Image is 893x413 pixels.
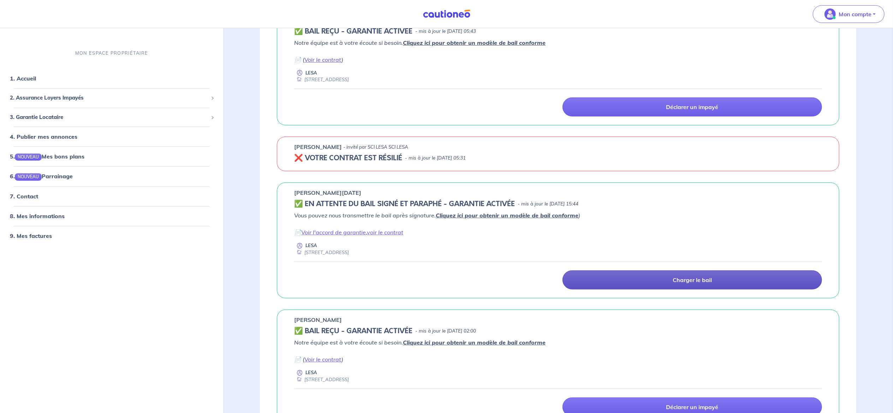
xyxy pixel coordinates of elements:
p: [PERSON_NAME][DATE] [294,188,361,197]
div: state: CONTRACT-SIGNED, Context: IN-LANDLORD,IS-GL-CAUTION-IN-LANDLORD [294,200,822,208]
em: Notre équipe est à votre écoute si besoin. [294,339,546,346]
a: 5.NOUVEAUMes bons plans [10,153,84,160]
p: MON ESPACE PROPRIÉTAIRE [75,50,148,56]
a: 8. Mes informations [10,213,65,220]
em: Vous pouvez nous transmettre le bail après signature. ) [294,212,580,219]
img: illu_account_valid_menu.svg [824,8,836,20]
a: 6.NOUVEAUParrainage [10,173,73,180]
p: LESA [305,242,317,249]
h5: ✅ BAIL REÇU - GARANTIE ACTIVÉE [294,327,412,335]
em: Notre équipe est à votre écoute si besoin. [294,39,546,46]
h5: ✅ BAIL REÇU - GARANTIE ACTIVÉE [294,27,412,36]
p: - mis à jour le [DATE] 05:43 [415,28,476,35]
a: Voir le contrat [304,356,341,363]
a: Voir l'accord de garantie [301,229,366,236]
p: - invité par SCI LESA SCI LESA [343,144,408,151]
div: 3. Garantie Locataire [3,110,220,124]
a: 1. Accueil [10,75,36,82]
img: Cautioneo [420,10,473,18]
div: 2. Assurance Loyers Impayés [3,91,220,105]
div: state: CONTRACT-VALIDATED, Context: IN-LANDLORD,IS-GL-CAUTION-IN-LANDLORD [294,27,822,36]
a: 9. Mes factures [10,232,52,239]
span: 3. Garantie Locataire [10,113,208,121]
a: 4. Publier mes annonces [10,133,77,140]
p: Déclarer un impayé [666,403,718,411]
p: LESA [305,70,317,76]
div: 1. Accueil [3,71,220,85]
p: LESA [305,369,317,376]
div: state: CONTRACT-VALIDATED, Context: IN-LANDLORD,IS-GL-CAUTION-IN-LANDLORD [294,327,822,335]
p: - mis à jour le [DATE] 02:00 [415,328,476,335]
div: 6.NOUVEAUParrainage [3,169,220,183]
span: 2. Assurance Loyers Impayés [10,94,208,102]
a: 7. Contact [10,193,38,200]
div: [STREET_ADDRESS] [294,76,349,83]
p: - mis à jour le [DATE] 15:44 [518,200,578,208]
p: [PERSON_NAME] [294,316,342,324]
div: [STREET_ADDRESS] [294,249,349,256]
div: 5.NOUVEAUMes bons plans [3,149,220,163]
div: 8. Mes informations [3,209,220,223]
h5: ❌ VOTRE CONTRAT EST RÉSILIÉ [294,154,402,162]
div: state: REVOKED, Context: NOT-LESSOR,IN-LANDLORD [294,154,822,162]
em: 📄 ( ) [294,56,343,63]
a: Cliquez ici pour obtenir un modèle de bail conforme [403,339,546,346]
a: voir le contrat [367,229,403,236]
p: Mon compte [839,10,871,18]
button: illu_account_valid_menu.svgMon compte [813,5,885,23]
h5: ✅️️️ EN ATTENTE DU BAIL SIGNÉ ET PARAPHÉ - GARANTIE ACTIVÉE [294,200,515,208]
p: Charger le bail [673,276,712,283]
div: 7. Contact [3,189,220,203]
p: Déclarer un impayé [666,103,718,110]
p: - mis à jour le [DATE] 05:31 [405,155,466,162]
em: 📄 , [294,229,403,236]
a: Voir le contrat [304,56,341,63]
div: 4. Publier mes annonces [3,130,220,144]
div: [STREET_ADDRESS] [294,376,349,383]
a: Cliquez ici pour obtenir un modèle de bail conforme [403,39,546,46]
em: 📄 ( ) [294,356,343,363]
div: 9. Mes factures [3,229,220,243]
a: Charger le bail [562,270,822,289]
p: [PERSON_NAME] [294,143,342,151]
a: Cliquez ici pour obtenir un modèle de bail conforme [436,212,578,219]
a: Déclarer un impayé [562,97,822,116]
